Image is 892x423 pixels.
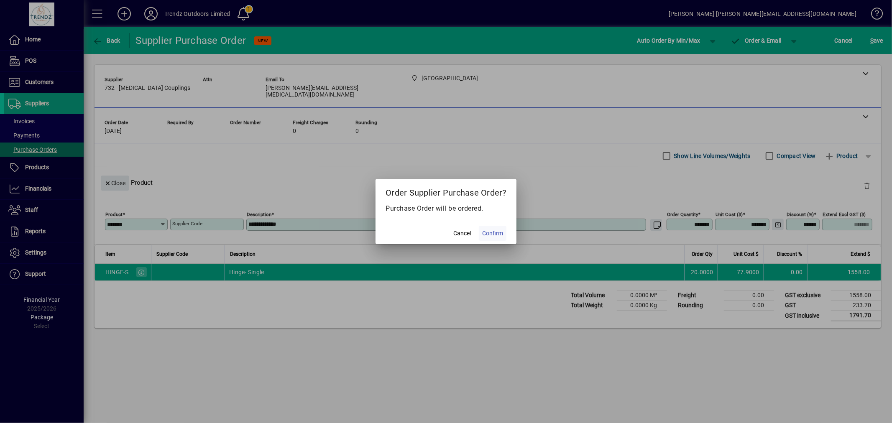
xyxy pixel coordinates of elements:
span: Cancel [453,229,471,238]
button: Cancel [449,226,475,241]
h2: Order Supplier Purchase Order? [376,179,516,203]
span: Confirm [482,229,503,238]
button: Confirm [479,226,506,241]
p: Purchase Order will be ordered. [386,204,506,214]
